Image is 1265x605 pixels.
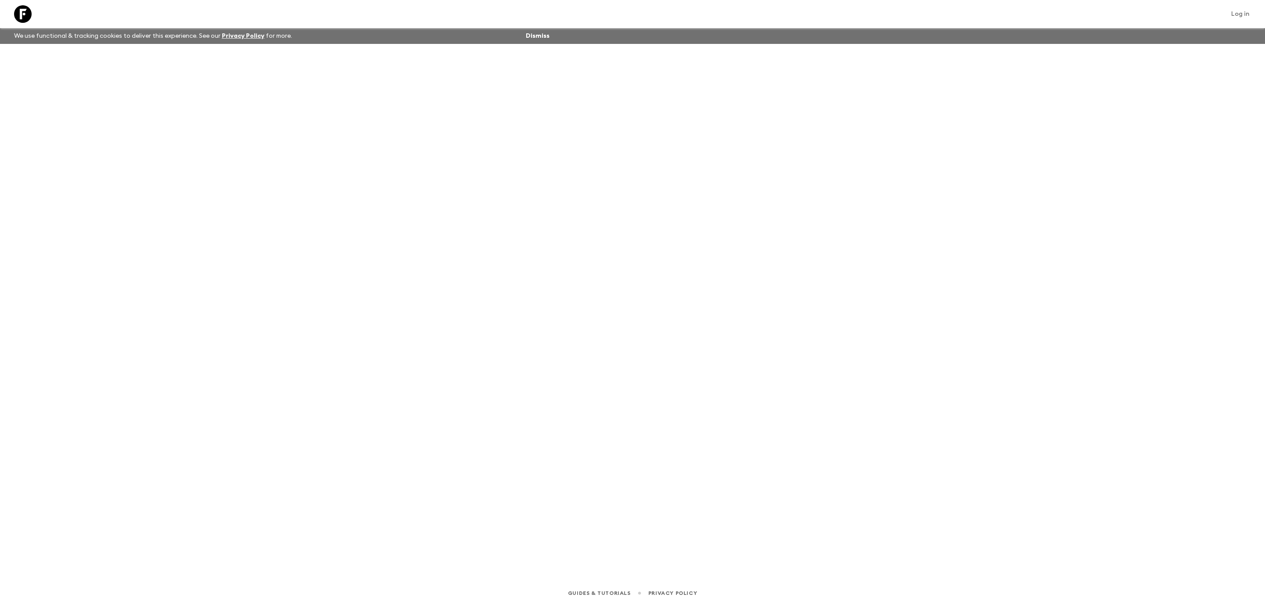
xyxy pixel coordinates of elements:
[222,33,264,39] a: Privacy Policy
[1226,8,1254,20] a: Log in
[11,28,296,44] p: We use functional & tracking cookies to deliver this experience. See our for more.
[568,588,631,598] a: Guides & Tutorials
[648,588,697,598] a: Privacy Policy
[524,30,552,42] button: Dismiss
